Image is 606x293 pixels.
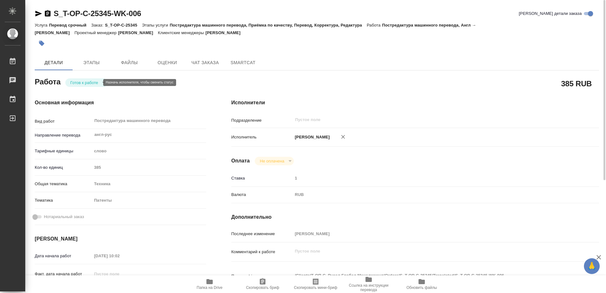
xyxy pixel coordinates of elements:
div: Готов к работе [65,78,108,87]
p: Тематика [35,197,92,204]
input: Пустое поле [293,174,568,183]
button: Ссылка на инструкции перевода [342,275,395,293]
p: Исполнитель [231,134,293,140]
p: Проектный менеджер [74,30,118,35]
p: Клиентские менеджеры [158,30,205,35]
p: Ставка [231,175,293,181]
p: [PERSON_NAME] [205,30,245,35]
span: Чат заказа [190,59,220,67]
h4: [PERSON_NAME] [35,235,206,243]
span: Папка на Drive [197,285,223,290]
span: Детали [39,59,69,67]
div: Готов к работе [255,157,294,165]
button: Добавить тэг [35,36,49,50]
button: Готов к работе [68,80,100,85]
h4: Дополнительно [231,213,599,221]
button: Обновить файлы [395,275,448,293]
button: Скопировать ссылку [44,10,51,17]
h2: Работа [35,76,61,87]
input: Пустое поле [92,269,147,278]
span: 🙏 [586,259,597,273]
button: Удалить исполнителя [336,130,350,144]
textarea: /Clients/Т-ОП-С_Русал Глобал Менеджмент/Orders/S_T-OP-C-25345/Translated/S_T-OP-C-25345-WK-006 [293,270,568,281]
p: Последнее изменение [231,231,293,237]
span: [PERSON_NAME] детали заказа [519,10,582,17]
button: Скопировать мини-бриф [289,275,342,293]
p: Работа [367,23,382,27]
h4: Основная информация [35,99,206,107]
a: S_T-OP-C-25345-WK-006 [54,9,141,18]
span: Файлы [114,59,145,67]
p: Вид работ [35,118,92,125]
p: Этапы услуги [142,23,170,27]
span: Скопировать бриф [246,285,279,290]
p: Путь на drive [231,273,293,279]
p: Перевод срочный [49,23,91,27]
p: Услуга [35,23,49,27]
h4: Оплата [231,157,250,165]
p: Постредактура машинного перевода, Приёмка по качеству, Перевод, Корректура, Редактура [170,23,367,27]
span: Этапы [76,59,107,67]
input: Пустое поле [293,229,568,238]
p: Подразделение [231,117,293,124]
p: Комментарий к работе [231,249,293,255]
h2: 385 RUB [561,78,592,89]
p: Факт. дата начала работ [35,271,92,277]
p: Тарифные единицы [35,148,92,154]
h4: Исполнители [231,99,599,107]
p: S_T-OP-C-25345 [105,23,142,27]
p: Общая тематика [35,181,92,187]
button: Папка на Drive [183,275,236,293]
div: RUB [293,189,568,200]
input: Пустое поле [294,116,554,124]
input: Пустое поле [92,251,147,260]
span: Нотариальный заказ [44,214,84,220]
button: Скопировать бриф [236,275,289,293]
p: [PERSON_NAME] [293,134,330,140]
p: Направление перевода [35,132,92,138]
div: Патенты [92,195,206,206]
span: SmartCat [228,59,258,67]
span: Оценки [152,59,182,67]
span: Обновить файлы [407,285,437,290]
span: Ссылка на инструкции перевода [346,283,391,292]
p: Валюта [231,192,293,198]
input: Пустое поле [92,163,206,172]
p: [PERSON_NAME] [118,30,158,35]
button: Скопировать ссылку для ЯМессенджера [35,10,42,17]
span: Скопировать мини-бриф [294,285,337,290]
p: Кол-во единиц [35,164,92,171]
div: слово [92,146,206,156]
p: Дата начала работ [35,253,92,259]
p: Заказ: [91,23,105,27]
div: Техника [92,179,206,189]
button: 🙏 [584,258,600,274]
button: Не оплачена [258,158,286,164]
